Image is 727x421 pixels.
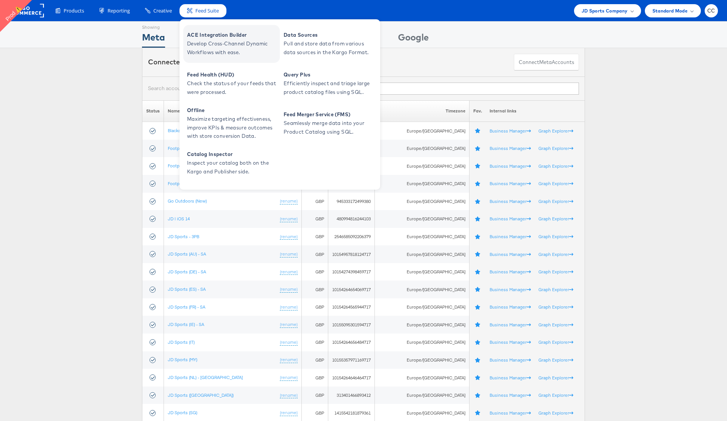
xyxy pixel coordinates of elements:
[168,163,197,168] a: Footpatrol (FR)
[328,369,375,387] td: 10154264646464717
[328,281,375,298] td: 10154264654069717
[168,251,206,257] a: JD Sports (AU) - SA
[280,286,298,293] a: (rename)
[284,119,374,136] span: Seamlessly merge data into your Product Catalog using SQL.
[280,65,376,103] a: Query Plus Efficiently inspect and triage large product catalog files using SQL.
[538,375,573,380] a: Graph Explorer
[280,392,298,399] a: (rename)
[375,281,469,298] td: Europe/[GEOGRAPHIC_DATA]
[398,31,429,48] div: Google
[187,39,278,57] span: Develop Cross-Channel Dynamic Workflows with ease.
[328,298,375,316] td: 10154264565944717
[490,357,531,363] a: Business Manager
[490,410,531,416] a: Business Manager
[538,339,573,345] a: Graph Explorer
[375,245,469,263] td: Europe/[GEOGRAPHIC_DATA]
[652,7,688,15] span: Standard Mode
[142,31,165,48] div: Meta
[490,198,531,204] a: Business Manager
[284,31,374,39] span: Data Sources
[280,357,298,363] a: (rename)
[490,145,531,151] a: Business Manager
[195,7,219,14] span: Feed Suite
[538,392,573,398] a: Graph Explorer
[375,193,469,210] td: Europe/[GEOGRAPHIC_DATA]
[187,79,278,97] span: Check the status of your feeds that were processed.
[302,263,328,281] td: GBP
[302,316,328,334] td: GBP
[490,216,531,221] a: Business Manager
[142,22,165,31] div: Showing
[490,163,531,169] a: Business Manager
[328,334,375,351] td: 10154264656484717
[538,322,573,327] a: Graph Explorer
[538,357,573,363] a: Graph Explorer
[168,286,206,292] a: JD Sports (ES) - SA
[539,59,552,66] span: meta
[490,251,531,257] a: Business Manager
[280,234,298,240] a: (rename)
[302,351,328,369] td: GBP
[538,216,573,221] a: Graph Explorer
[375,175,469,193] td: Europe/[GEOGRAPHIC_DATA]
[375,387,469,404] td: Europe/[GEOGRAPHIC_DATA]
[280,269,298,275] a: (rename)
[284,110,374,119] span: Feed Merger Service (FMS)
[302,387,328,404] td: GBP
[187,31,278,39] span: ACE Integration Builder
[302,210,328,228] td: GBP
[302,245,328,263] td: GBP
[328,351,375,369] td: 10155357971169717
[183,144,280,182] a: Catalog Inspector Inspect your catalog both on the Kargo and Publisher side.
[302,193,328,210] td: GBP
[142,100,164,122] th: Status
[375,369,469,387] td: Europe/[GEOGRAPHIC_DATA]
[183,104,280,142] a: Offline Maximize targeting effectiveness, improve KPIs & measure outcomes with store conversion D...
[187,159,278,176] span: Inspect your catalog both on the Kargo and Publisher side.
[168,145,189,151] a: Footpatrol
[168,357,197,362] a: JD Sports (MY)
[168,374,243,380] a: JD Sports (NL) - [GEOGRAPHIC_DATA]
[280,304,298,310] a: (rename)
[328,316,375,334] td: 10155095301594717
[538,287,573,292] a: Graph Explorer
[490,322,531,327] a: Business Manager
[302,281,328,298] td: GBP
[538,145,573,151] a: Graph Explorer
[538,181,573,186] a: Graph Explorer
[538,251,573,257] a: Graph Explorer
[490,287,531,292] a: Business Manager
[280,198,298,204] a: (rename)
[168,392,234,398] a: JD Sports ([GEOGRAPHIC_DATA])
[168,234,199,239] a: JD Sports - 3PB
[375,157,469,175] td: Europe/[GEOGRAPHIC_DATA]
[490,392,531,398] a: Business Manager
[168,181,195,186] a: Footpatrol (IT)
[148,57,231,67] div: Connected accounts
[375,298,469,316] td: Europe/[GEOGRAPHIC_DATA]
[168,304,205,310] a: JD Sports (FR) - SA
[280,251,298,257] a: (rename)
[375,122,469,140] td: Europe/[GEOGRAPHIC_DATA]
[375,263,469,281] td: Europe/[GEOGRAPHIC_DATA]
[187,115,278,140] span: Maximize targeting effectiveness, improve KPIs & measure outcomes with store conversion Data.
[538,304,573,310] a: Graph Explorer
[538,163,573,169] a: Graph Explorer
[328,263,375,281] td: 10154274398459717
[490,375,531,380] a: Business Manager
[284,39,374,57] span: Pull and store data from various data sources in the Kargo Format.
[284,79,374,97] span: Efficiently inspect and triage large product catalog files using SQL.
[490,181,531,186] a: Business Manager
[375,210,469,228] td: Europe/[GEOGRAPHIC_DATA]
[168,269,206,274] a: JD Sports (DE) - SA
[187,70,278,79] span: Feed Health (HUD)
[538,128,573,134] a: Graph Explorer
[168,128,181,133] a: Blacks
[64,7,84,14] span: Products
[168,198,207,204] a: Go Outdoors (New)
[328,210,375,228] td: 480994816244103
[280,374,298,381] a: (rename)
[538,410,573,416] a: Graph Explorer
[284,70,374,79] span: Query Plus
[280,104,376,142] a: Feed Merger Service (FMS) Seamlessly merge data into your Product Catalog using SQL.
